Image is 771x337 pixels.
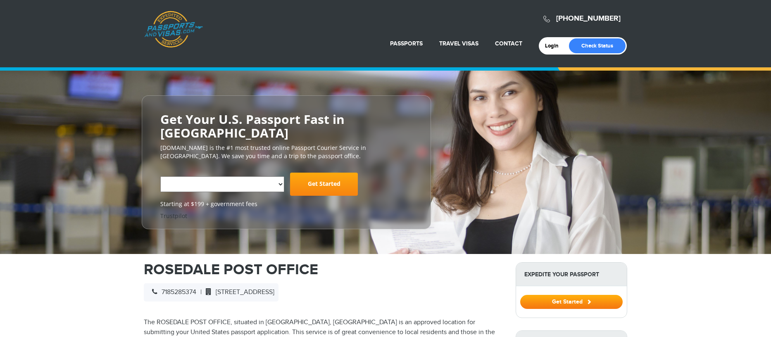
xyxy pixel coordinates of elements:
a: Check Status [569,38,626,53]
a: Login [545,43,564,49]
a: [PHONE_NUMBER] [556,14,621,23]
a: Travel Visas [439,40,478,47]
a: Trustpilot [160,212,187,220]
strong: Expedite Your Passport [516,263,627,286]
a: Get Started [290,173,358,196]
p: [DOMAIN_NAME] is the #1 most trusted online Passport Courier Service in [GEOGRAPHIC_DATA]. We sav... [160,144,412,160]
a: Contact [495,40,522,47]
a: Get Started [520,298,623,305]
button: Get Started [520,295,623,309]
a: Passports [390,40,423,47]
a: Passports & [DOMAIN_NAME] [144,11,203,48]
h2: Get Your U.S. Passport Fast in [GEOGRAPHIC_DATA] [160,112,412,140]
span: 7185285374 [148,288,196,296]
span: Starting at $199 + government fees [160,200,412,208]
h1: ROSEDALE POST OFFICE [144,262,503,277]
span: [STREET_ADDRESS] [202,288,274,296]
div: | [144,283,278,301]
